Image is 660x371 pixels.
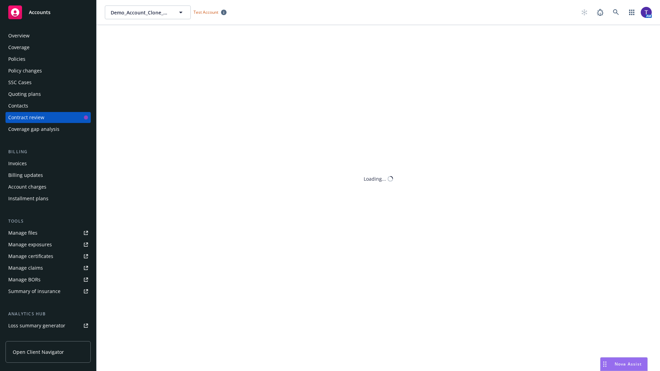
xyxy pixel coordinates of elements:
div: Invoices [8,158,27,169]
span: Demo_Account_Clone_QA_CR_Tests_Demo [111,9,170,16]
a: Report a Bug [593,5,607,19]
a: Contract review [5,112,91,123]
a: Search [609,5,623,19]
div: Coverage gap analysis [8,124,59,135]
div: Policies [8,54,25,65]
button: Demo_Account_Clone_QA_CR_Tests_Demo [105,5,191,19]
div: SSC Cases [8,77,32,88]
div: Tools [5,218,91,225]
a: Account charges [5,181,91,192]
span: Nova Assist [615,361,642,367]
div: Loading... [364,175,386,182]
div: Coverage [8,42,30,53]
div: Contacts [8,100,28,111]
a: Installment plans [5,193,91,204]
a: Billing updates [5,170,91,181]
div: Account charges [8,181,46,192]
div: Loss summary generator [8,320,65,331]
a: Invoices [5,158,91,169]
img: photo [641,7,652,18]
div: Manage certificates [8,251,53,262]
div: Billing updates [8,170,43,181]
a: Loss summary generator [5,320,91,331]
div: Quoting plans [8,89,41,100]
div: Contract review [8,112,44,123]
a: Switch app [625,5,639,19]
a: Summary of insurance [5,286,91,297]
div: Overview [8,30,30,41]
a: Quoting plans [5,89,91,100]
div: Installment plans [8,193,48,204]
a: Policies [5,54,91,65]
a: Manage exposures [5,239,91,250]
div: Drag to move [601,358,609,371]
span: Open Client Navigator [13,348,64,356]
a: Contacts [5,100,91,111]
div: Manage files [8,227,37,238]
span: Accounts [29,10,51,15]
a: Manage BORs [5,274,91,285]
div: Summary of insurance [8,286,60,297]
div: Policy changes [8,65,42,76]
div: Manage claims [8,262,43,273]
a: Manage files [5,227,91,238]
a: Start snowing [577,5,591,19]
div: Manage exposures [8,239,52,250]
a: SSC Cases [5,77,91,88]
a: Accounts [5,3,91,22]
div: Billing [5,148,91,155]
a: Overview [5,30,91,41]
span: Test Account [194,9,218,15]
button: Nova Assist [600,357,648,371]
a: Coverage [5,42,91,53]
a: Coverage gap analysis [5,124,91,135]
div: Analytics hub [5,311,91,317]
a: Policy changes [5,65,91,76]
div: Manage BORs [8,274,41,285]
span: Test Account [191,9,229,16]
a: Manage certificates [5,251,91,262]
a: Manage claims [5,262,91,273]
